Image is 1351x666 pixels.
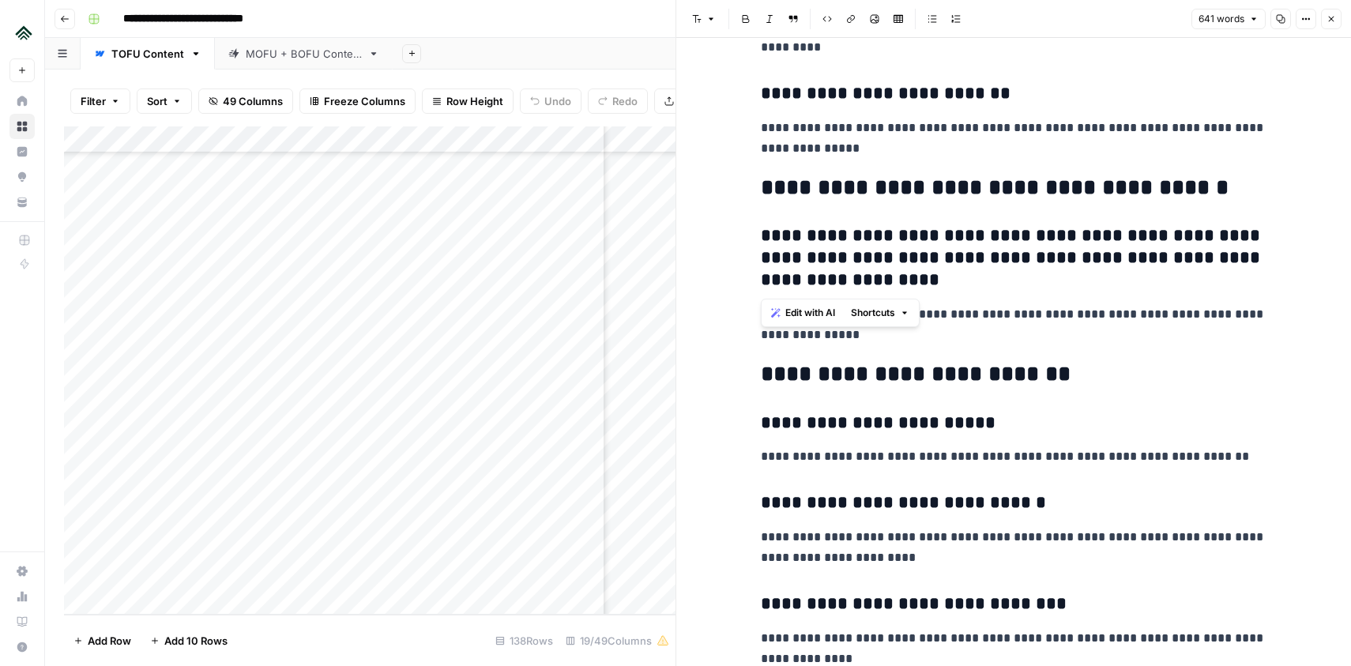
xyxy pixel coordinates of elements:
[489,628,559,653] div: 138 Rows
[446,93,503,109] span: Row Height
[9,88,35,114] a: Home
[81,38,215,70] a: TOFU Content
[9,18,38,47] img: Uplisting Logo
[111,46,184,62] div: TOFU Content
[559,628,675,653] div: 19/49 Columns
[164,633,228,649] span: Add 10 Rows
[9,13,35,52] button: Workspace: Uplisting
[1191,9,1266,29] button: 641 words
[9,559,35,584] a: Settings
[9,164,35,190] a: Opportunities
[1199,12,1244,26] span: 641 words
[137,88,192,114] button: Sort
[9,190,35,215] a: Your Data
[299,88,416,114] button: Freeze Columns
[765,303,841,323] button: Edit with AI
[520,88,581,114] button: Undo
[422,88,514,114] button: Row Height
[9,584,35,609] a: Usage
[324,93,405,109] span: Freeze Columns
[246,46,362,62] div: MOFU + BOFU Content
[70,88,130,114] button: Filter
[851,306,895,320] span: Shortcuts
[81,93,106,109] span: Filter
[588,88,648,114] button: Redo
[9,609,35,634] a: Learning Hub
[198,88,293,114] button: 49 Columns
[64,628,141,653] button: Add Row
[88,633,131,649] span: Add Row
[9,114,35,139] a: Browse
[223,93,283,109] span: 49 Columns
[215,38,393,70] a: MOFU + BOFU Content
[544,93,571,109] span: Undo
[845,303,916,323] button: Shortcuts
[785,306,835,320] span: Edit with AI
[141,628,237,653] button: Add 10 Rows
[147,93,167,109] span: Sort
[9,139,35,164] a: Insights
[9,634,35,660] button: Help + Support
[612,93,638,109] span: Redo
